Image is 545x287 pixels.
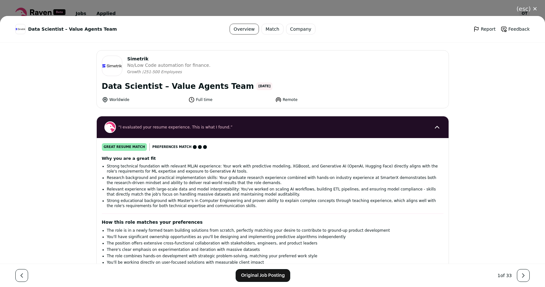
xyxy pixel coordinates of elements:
[102,97,185,103] li: Worldwide
[107,164,438,174] li: Strong technical foundation with relevant ML/AI experience: Your work with predictive modeling, X...
[501,26,530,32] a: Feedback
[509,2,545,16] button: Close modal
[102,219,443,225] h2: How this role matches your preferences
[102,143,147,151] div: great resume match
[142,70,182,74] li: /
[107,260,438,265] li: You'll be working directly on user-focused solutions with measurable client impact
[107,247,438,252] li: There's clear emphasis on experimentation and iteration with massive datasets
[102,81,254,91] h1: Data Scientist – Value Agents Team
[188,97,271,103] li: Full time
[118,125,427,130] span: “I evaluated your resume experience. This is what I found.”
[107,187,438,197] li: Relevant experience with large-scale data and model interpretability: You've worked on scaling AI...
[230,24,259,35] a: Overview
[107,234,438,239] li: You'll have significant ownership opportunities as you'll be designing and implementing predictiv...
[107,253,438,259] li: The role combines hands-on development with strategic problem-solving, matching your preferred wo...
[127,56,211,62] span: Simetrik
[127,70,142,74] li: Growth
[286,24,316,35] a: Company
[261,24,284,35] a: Match
[236,269,290,282] a: Original Job Posting
[497,272,512,279] div: of 33
[275,97,358,103] li: Remote
[16,28,25,30] img: 89a45ae2f6698ee07235b8c44cd95478291923b412e83b309ff3cf41d953d559.svg
[144,70,182,74] span: 251-500 Employees
[28,26,117,32] span: Data Scientist – Value Agents Team
[473,26,496,32] a: Report
[497,273,500,278] span: 1
[152,144,192,150] span: Preferences match
[102,64,122,68] img: 89a45ae2f6698ee07235b8c44cd95478291923b412e83b309ff3cf41d953d559.svg
[107,241,438,246] li: The position offers extensive cross-functional collaboration with stakeholders, engineers, and pr...
[107,175,438,185] li: Research background and practical implementation skills: Your graduate research experience combin...
[107,198,438,208] li: Strong educational background with Master's in Computer Engineering and proven ability to explain...
[256,82,272,90] span: [DATE]
[107,228,438,233] li: The role is in a newly formed team building solutions from scratch, perfectly matching your desir...
[102,156,443,161] h2: Why you are a great fit
[127,62,211,68] span: No/Low Code automation for finance.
